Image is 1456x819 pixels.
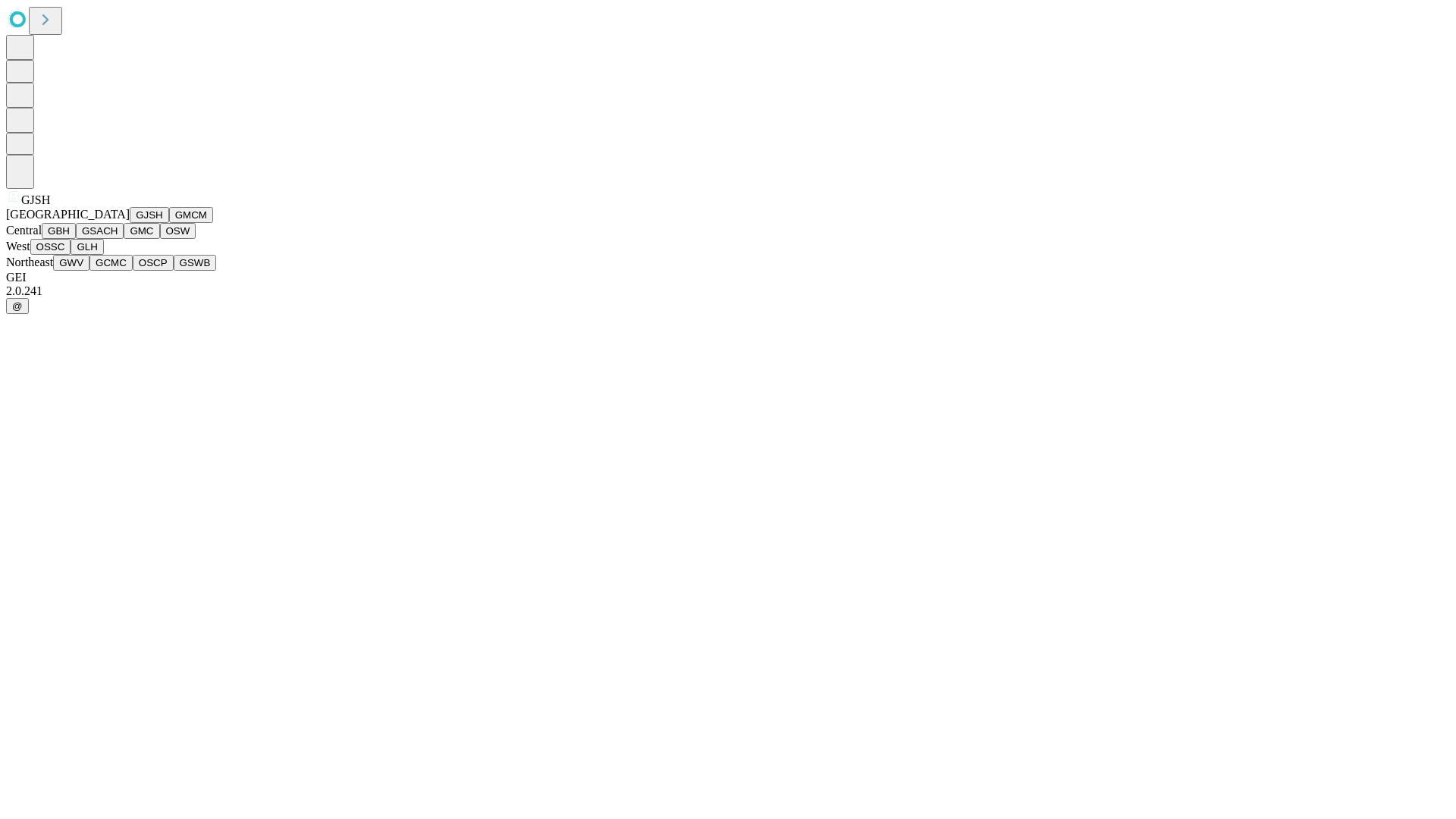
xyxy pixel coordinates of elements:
button: @ [6,298,29,314]
button: GWV [53,255,89,271]
span: Central [6,224,42,237]
button: OSW [160,223,196,239]
button: GJSH [130,207,169,223]
span: West [6,240,30,253]
button: GLH [71,239,103,255]
button: GSACH [76,223,124,239]
span: [GEOGRAPHIC_DATA] [6,208,130,221]
button: OSSC [30,239,71,255]
span: GJSH [21,193,50,206]
button: GMCM [169,207,213,223]
button: GMC [124,223,159,239]
span: @ [12,300,23,312]
div: 2.0.241 [6,284,1450,298]
button: GSWB [174,255,217,271]
span: Northeast [6,256,53,268]
button: OSCP [133,255,174,271]
button: GCMC [89,255,133,271]
div: GEI [6,271,1450,284]
button: GBH [42,223,76,239]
